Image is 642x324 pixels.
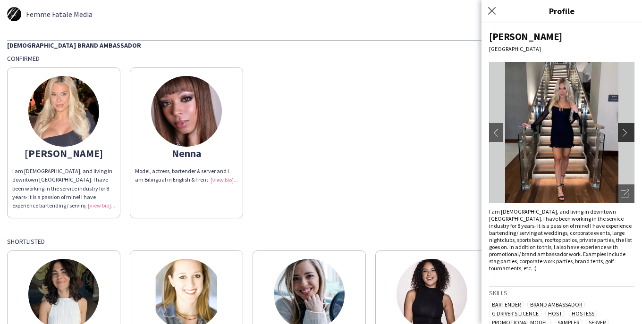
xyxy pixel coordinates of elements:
[135,149,238,158] div: Nenna
[7,40,635,50] div: [DEMOGRAPHIC_DATA] Brand Ambassador
[616,184,634,203] div: Open photos pop-in
[545,310,565,317] span: Host
[481,5,642,17] h3: Profile
[489,62,634,203] img: Crew avatar or photo
[135,167,238,184] div: Model, actress, bartender & server and I am Bilingual in English & French!
[489,45,634,52] div: [GEOGRAPHIC_DATA]
[26,10,93,18] span: Femme Fatale Media
[7,237,635,246] div: Shortlisted
[489,310,541,317] span: G Driver's Licence
[7,7,21,21] img: thumb-5d261e8036265.jpg
[28,76,99,147] img: thumb-556df02a-8418-42a2-b32f-057cd1d4ccea.jpg
[151,76,222,147] img: thumb-5de695aece78e.jpg
[569,310,597,317] span: Hostess
[7,54,635,63] div: Confirmed
[489,301,524,308] span: Bartender
[527,301,585,308] span: Brand Ambassador
[12,149,115,158] div: [PERSON_NAME]
[12,167,115,210] div: I am [DEMOGRAPHIC_DATA], and living in downtown [GEOGRAPHIC_DATA]. I have been working in the ser...
[489,289,634,297] h3: Skills
[489,30,634,43] div: [PERSON_NAME]
[489,208,634,272] div: I am [DEMOGRAPHIC_DATA], and living in downtown [GEOGRAPHIC_DATA]. I have been working in the ser...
